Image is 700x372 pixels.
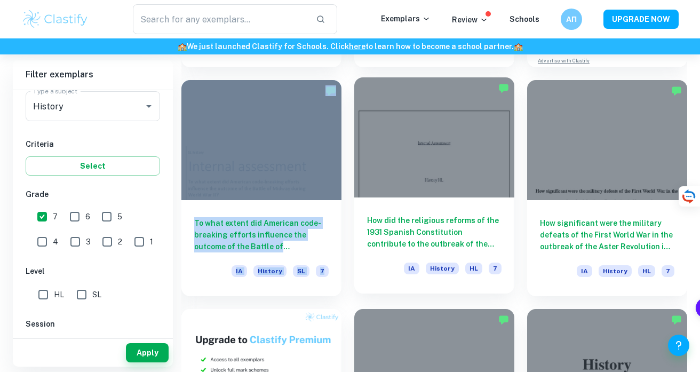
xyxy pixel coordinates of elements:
h6: We just launched Clastify for Schools. Click to learn how to become a school partner. [2,41,698,52]
a: Advertise with Clastify [538,57,590,65]
p: Review [452,14,488,26]
h6: To what extent did American code-breaking efforts influence the outcome of the Battle of [GEOGRAP... [194,217,329,252]
span: IA [577,265,592,277]
h6: How significant were the military defeats of the First World War in the outbreak of the Aster Rev... [540,217,674,252]
span: IA [404,263,419,274]
span: 🏫 [514,42,523,51]
img: Marked [498,314,509,325]
span: 2 [118,236,122,248]
h6: Grade [26,188,160,200]
span: History [426,263,459,274]
button: Open [141,99,156,114]
span: 3 [86,236,91,248]
button: Select [26,156,160,176]
h6: АП [566,13,578,25]
a: How did the religious reforms of the 1931 Spanish Constitution contribute to the outbreak of the ... [354,80,514,296]
span: IA [232,265,247,277]
img: Marked [671,314,682,325]
span: HL [465,263,482,274]
span: 6 [85,211,90,223]
p: Exemplars [381,13,431,25]
img: Clastify logo [21,9,89,30]
h6: Level [26,265,160,277]
h6: Filter exemplars [13,60,173,90]
span: 7 [662,265,674,277]
img: Marked [325,85,336,96]
h6: Session [26,318,160,330]
a: here [349,42,365,51]
button: АП [561,9,582,30]
img: Marked [671,85,682,96]
span: 🏫 [178,42,187,51]
span: 4 [53,236,58,248]
button: Help and Feedback [668,335,689,356]
span: History [253,265,287,277]
a: To what extent did American code-breaking efforts influence the outcome of the Battle of [GEOGRAP... [181,80,341,296]
span: 7 [489,263,502,274]
span: HL [54,289,64,300]
button: UPGRADE NOW [603,10,679,29]
span: 1 [150,236,153,248]
span: 7 [53,211,58,223]
label: Type a subject [33,86,77,96]
h6: How did the religious reforms of the 1931 Spanish Constitution contribute to the outbreak of the ... [367,215,502,250]
span: HL [638,265,655,277]
span: 7 [316,265,329,277]
span: SL [293,265,309,277]
a: How significant were the military defeats of the First World War in the outbreak of the Aster Rev... [527,80,687,296]
h6: Criteria [26,138,160,150]
button: Apply [126,343,169,362]
input: Search for any exemplars... [133,4,307,34]
span: 5 [117,211,122,223]
a: Schools [510,15,539,23]
span: SL [92,289,101,300]
img: Marked [498,83,509,93]
span: History [599,265,632,277]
